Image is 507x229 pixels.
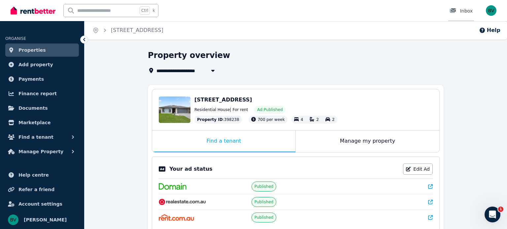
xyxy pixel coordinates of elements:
[18,104,48,112] span: Documents
[450,8,473,14] div: Inbox
[111,27,163,33] a: [STREET_ADDRESS]
[254,184,274,189] span: Published
[18,90,57,98] span: Finance report
[159,183,186,190] img: Domain.com.au
[403,163,433,175] a: Edit Ad
[24,216,67,224] span: [PERSON_NAME]
[152,8,155,13] span: k
[332,117,335,122] span: 2
[18,75,44,83] span: Payments
[140,6,150,15] span: Ctrl
[194,97,252,103] span: [STREET_ADDRESS]
[18,119,51,127] span: Marketplace
[5,58,79,71] a: Add property
[5,43,79,57] a: Properties
[5,168,79,182] a: Help centre
[257,107,283,112] span: Ad: Published
[5,197,79,211] a: Account settings
[159,214,194,221] img: Rent.com.au
[194,107,248,112] span: Residential House | For rent
[5,183,79,196] a: Refer a friend
[152,130,295,152] div: Find a tenant
[296,130,439,152] div: Manage my property
[84,21,171,40] nav: Breadcrumb
[18,148,63,156] span: Manage Property
[8,215,18,225] img: Benmon Mammen Varghese
[197,117,223,122] span: Property ID
[148,50,230,61] h1: Property overview
[18,133,53,141] span: Find a tenant
[479,26,500,34] button: Help
[11,6,55,15] img: RentBetter
[169,165,212,173] p: Your ad status
[258,117,285,122] span: 700 per week
[194,116,242,124] div: : 398238
[5,101,79,115] a: Documents
[5,87,79,100] a: Finance report
[254,199,274,205] span: Published
[254,215,274,220] span: Published
[5,36,26,41] span: ORGANISE
[485,207,500,222] iframe: Intercom live chat
[316,117,319,122] span: 2
[18,46,46,54] span: Properties
[18,200,62,208] span: Account settings
[5,130,79,144] button: Find a tenant
[5,116,79,129] a: Marketplace
[18,61,53,69] span: Add property
[5,72,79,86] a: Payments
[5,145,79,158] button: Manage Property
[301,117,303,122] span: 4
[486,5,496,16] img: Benmon Mammen Varghese
[159,199,206,205] img: RealEstate.com.au
[18,186,54,193] span: Refer a friend
[18,171,49,179] span: Help centre
[498,207,503,212] span: 1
